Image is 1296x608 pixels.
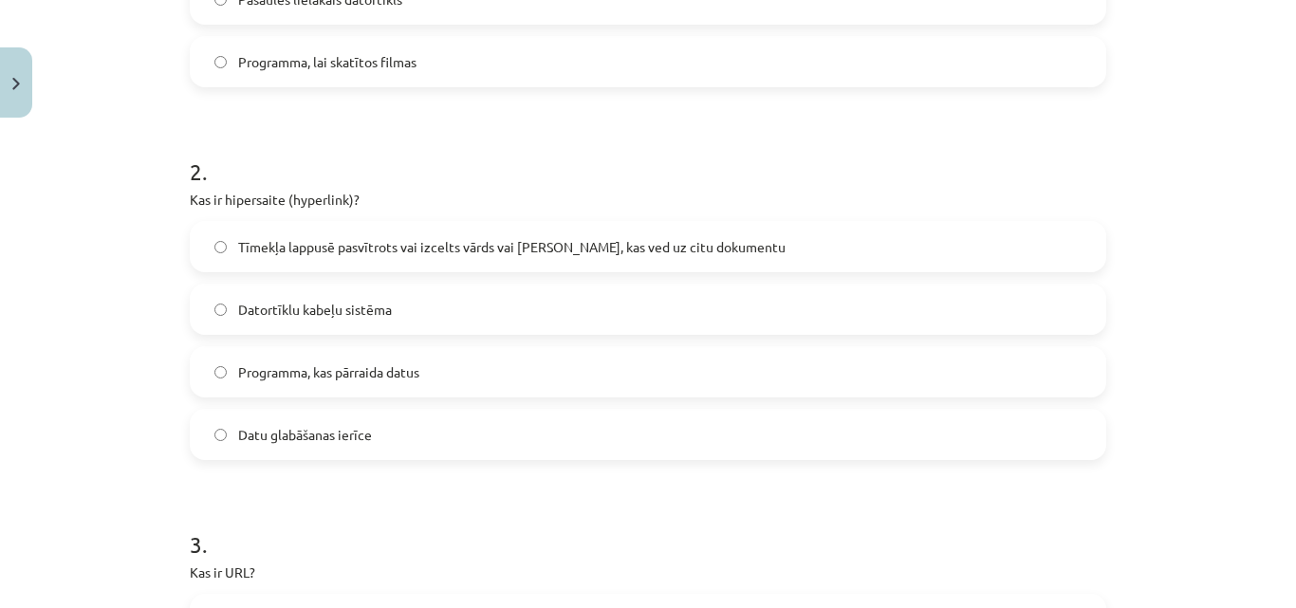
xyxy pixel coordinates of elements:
[190,125,1106,184] h1: 2 .
[12,78,20,90] img: icon-close-lesson-0947bae3869378f0d4975bcd49f059093ad1ed9edebbc8119c70593378902aed.svg
[238,362,419,382] span: Programma, kas pārraida datus
[214,304,227,316] input: Datortīklu kabeļu sistēma
[238,52,417,72] span: Programma, lai skatītos filmas
[190,562,1106,582] p: Kas ir URL?
[214,241,227,253] input: Tīmekļa lappusē pasvītrots vai izcelts vārds vai [PERSON_NAME], kas ved uz citu dokumentu
[214,429,227,441] input: Datu glabāšanas ierīce
[190,190,1106,210] p: Kas ir hipersaite (hyperlink)?
[214,366,227,378] input: Programma, kas pārraida datus
[238,237,786,257] span: Tīmekļa lappusē pasvītrots vai izcelts vārds vai [PERSON_NAME], kas ved uz citu dokumentu
[238,300,392,320] span: Datortīklu kabeļu sistēma
[214,56,227,68] input: Programma, lai skatītos filmas
[238,425,372,445] span: Datu glabāšanas ierīce
[190,498,1106,557] h1: 3 .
